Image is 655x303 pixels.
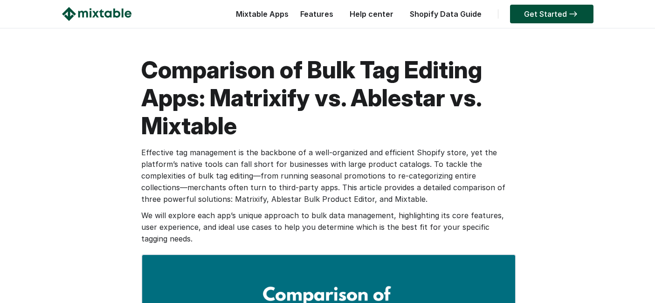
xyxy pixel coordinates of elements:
h1: Comparison of Bulk Tag Editing Apps: Matrixify vs. Ablestar vs. Mixtable [141,56,514,140]
div: Mixtable Apps [231,7,289,26]
a: Shopify Data Guide [405,9,486,19]
a: Help center [345,9,398,19]
img: Mixtable logo [62,7,131,21]
p: We will explore each app’s unique approach to bulk data management, highlighting its core feature... [141,210,514,245]
p: Effective tag management is the backbone of a well-organized and efficient Shopify store, yet the... [141,147,514,205]
a: Get Started [510,5,593,23]
a: Features [296,9,338,19]
img: arrow-right.svg [567,11,579,17]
